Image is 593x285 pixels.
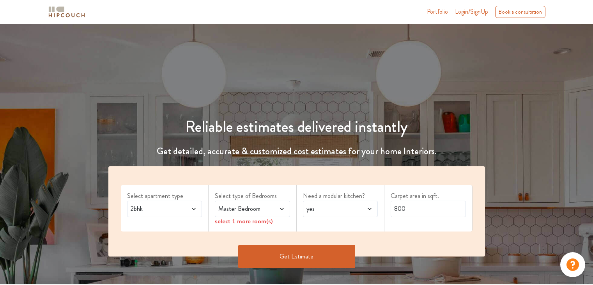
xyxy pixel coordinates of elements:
div: select 1 more room(s) [215,217,290,225]
div: Book a consultation [495,6,545,18]
label: Need a modular kitchen? [303,191,378,201]
button: Get Estimate [238,245,355,268]
span: logo-horizontal.svg [47,3,86,21]
span: Master Bedroom [217,204,268,214]
span: Login/SignUp [455,7,488,16]
h4: Get detailed, accurate & customized cost estimates for your home Interiors. [104,146,490,157]
label: Select type of Bedrooms [215,191,290,201]
span: 2bhk [129,204,180,214]
img: logo-horizontal.svg [47,5,86,19]
span: yes [305,204,356,214]
input: Enter area sqft [391,201,466,217]
label: Select apartment type [127,191,202,201]
a: Portfolio [427,7,448,16]
h1: Reliable estimates delivered instantly [104,118,490,136]
label: Carpet area in sqft. [391,191,466,201]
